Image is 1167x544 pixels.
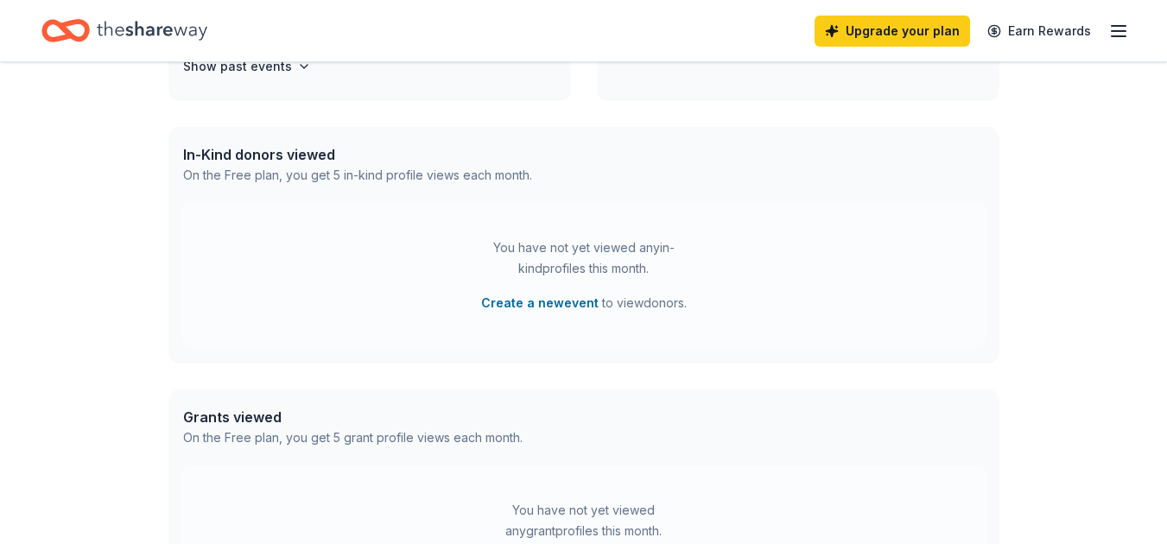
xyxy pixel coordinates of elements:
[183,56,292,77] h4: Show past events
[481,293,599,313] button: Create a newevent
[183,407,523,427] div: Grants viewed
[183,56,311,77] button: Show past events
[183,427,523,448] div: On the Free plan, you get 5 grant profile views each month.
[815,16,970,47] a: Upgrade your plan
[476,237,692,279] div: You have not yet viewed any in-kind profiles this month.
[977,16,1101,47] a: Earn Rewards
[183,144,532,165] div: In-Kind donors viewed
[476,500,692,541] div: You have not yet viewed any grant profiles this month.
[41,10,207,51] a: Home
[481,293,687,313] span: to view donors .
[183,165,532,186] div: On the Free plan, you get 5 in-kind profile views each month.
